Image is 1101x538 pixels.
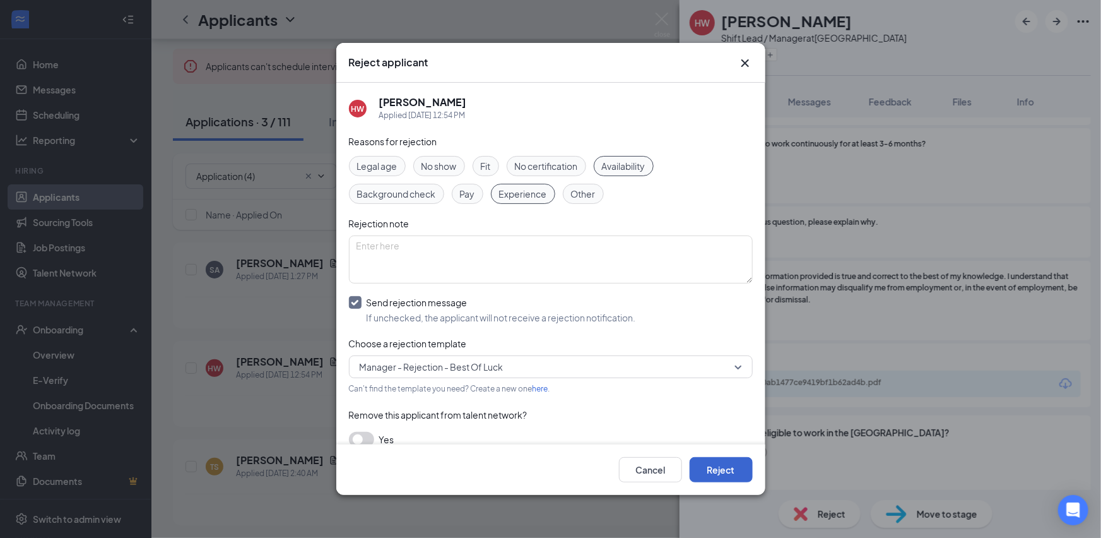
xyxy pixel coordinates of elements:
h3: Reject applicant [349,56,428,69]
span: Yes [379,432,394,447]
span: Experience [499,187,547,201]
h5: [PERSON_NAME] [379,95,467,109]
a: here [533,384,548,393]
span: Choose a rejection template [349,338,467,349]
span: Background check [357,187,436,201]
span: Fit [481,159,491,173]
span: No certification [515,159,578,173]
button: Cancel [619,457,682,482]
div: Open Intercom Messenger [1058,495,1088,525]
span: Pay [460,187,475,201]
span: Reasons for rejection [349,136,437,147]
div: Applied [DATE] 12:54 PM [379,109,467,122]
span: Legal age [357,159,397,173]
div: HW [351,104,364,114]
svg: Cross [738,56,753,71]
span: Can't find the template you need? Create a new one . [349,384,550,393]
button: Close [738,56,753,71]
button: Reject [690,457,753,482]
span: No show [421,159,457,173]
span: Other [571,187,596,201]
span: Remove this applicant from talent network? [349,409,527,421]
span: Availability [602,159,645,173]
span: Manager - Rejection - Best Of Luck [360,357,503,376]
span: Rejection note [349,218,409,229]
